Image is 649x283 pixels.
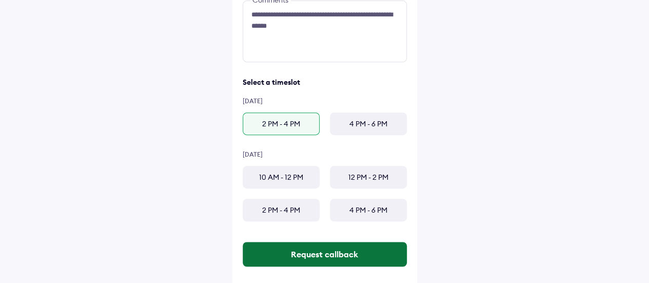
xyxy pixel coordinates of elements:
div: 10 AM - 12 PM [243,166,320,188]
div: Select a timeslot [243,78,407,87]
div: 4 PM - 6 PM [330,112,407,135]
div: 12 PM - 2 PM [330,166,407,188]
div: 4 PM - 6 PM [330,199,407,221]
div: 2 PM - 4 PM [243,112,320,135]
button: Request callback [243,242,407,267]
div: [DATE] [243,97,407,105]
div: 2 PM - 4 PM [243,199,320,221]
div: [DATE] [243,150,407,158]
